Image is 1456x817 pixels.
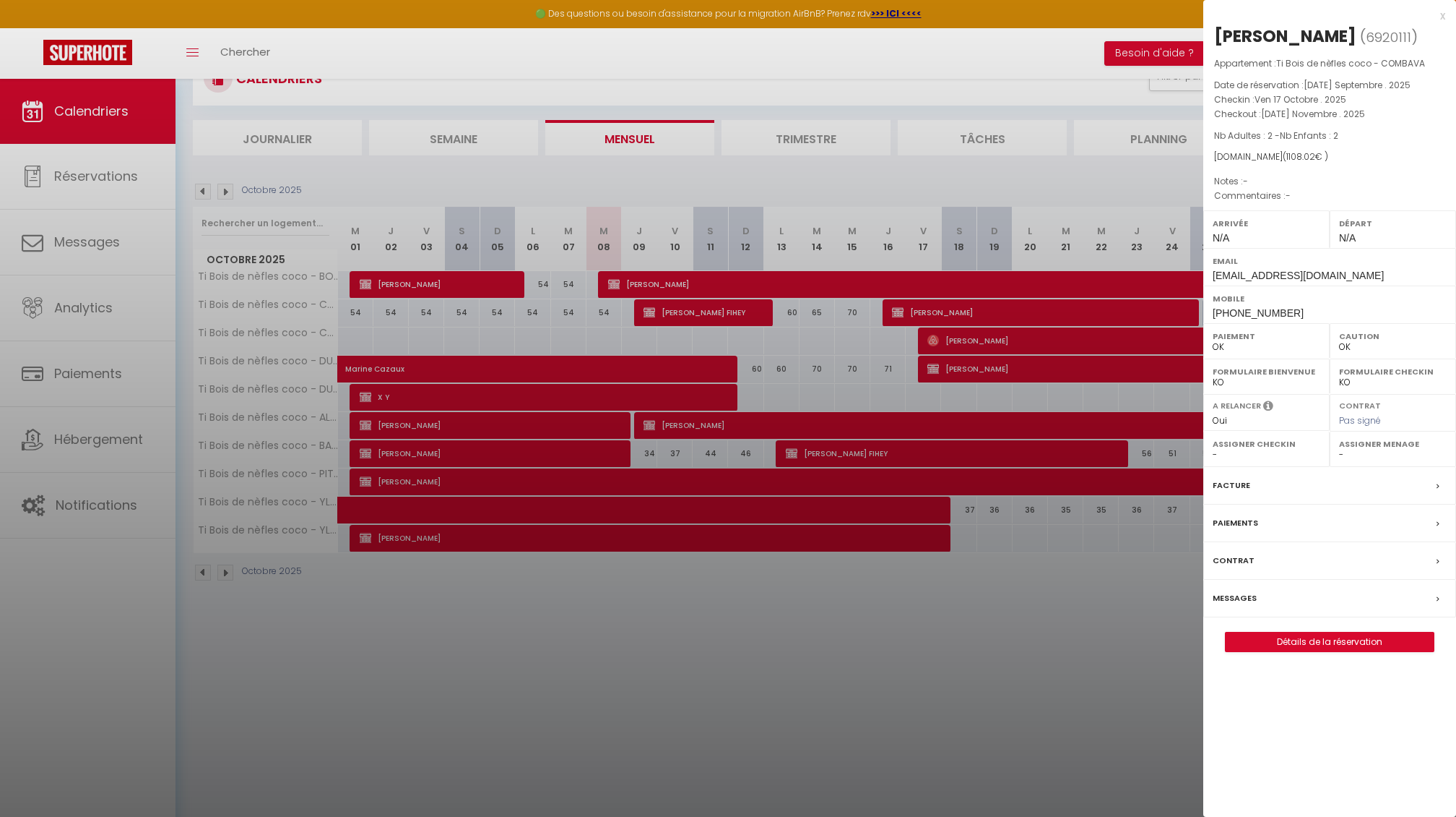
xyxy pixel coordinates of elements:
label: Formulaire Bienvenue [1213,364,1320,379]
span: - [1243,175,1248,187]
p: Appartement : [1214,56,1445,71]
label: Messages [1213,591,1257,606]
label: Facture [1213,478,1250,493]
span: 1108.02 [1286,150,1315,163]
span: 6920111 [1366,28,1411,46]
label: Contrat [1213,553,1254,568]
label: Caution [1339,329,1447,343]
span: [EMAIL_ADDRESS][DOMAIN_NAME] [1213,270,1384,281]
div: x [1203,7,1445,25]
p: Checkout : [1214,107,1445,121]
label: Paiement [1213,329,1320,343]
a: Détails de la réservation [1226,633,1434,651]
span: N/A [1213,232,1229,244]
span: Nb Enfants : 2 [1280,129,1338,142]
label: Arrivée [1213,216,1320,231]
p: Notes : [1214,174,1445,189]
span: [PHONE_NUMBER] [1213,307,1304,319]
label: Départ [1339,216,1447,231]
span: - [1286,189,1291,202]
span: N/A [1339,232,1356,244]
div: [DOMAIN_NAME] [1214,150,1445,164]
span: [DATE] Septembre . 2025 [1304,79,1410,91]
label: Assigner Checkin [1213,437,1320,451]
label: Contrat [1339,400,1381,409]
span: Ti Bois de nèfles coco - COMBAVA [1276,57,1425,69]
p: Checkin : [1214,93,1445,107]
span: Pas signé [1339,414,1381,427]
span: ( € ) [1283,150,1328,163]
span: ( ) [1360,27,1418,47]
label: Email [1213,254,1447,268]
label: Assigner Menage [1339,437,1447,451]
p: Commentaires : [1214,189,1445,203]
div: [PERSON_NAME] [1214,25,1356,48]
i: Sélectionner OUI si vous souhaiter envoyer les séquences de messages post-checkout [1263,400,1273,416]
span: Nb Adultes : 2 - [1214,129,1338,142]
label: A relancer [1213,400,1261,412]
label: Mobile [1213,291,1447,306]
button: Détails de la réservation [1225,632,1434,652]
p: Date de réservation : [1214,78,1445,93]
span: Ven 17 Octobre . 2025 [1254,93,1346,106]
label: Formulaire Checkin [1339,364,1447,379]
label: Paiements [1213,516,1258,531]
span: [DATE] Novembre . 2025 [1261,108,1365,120]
